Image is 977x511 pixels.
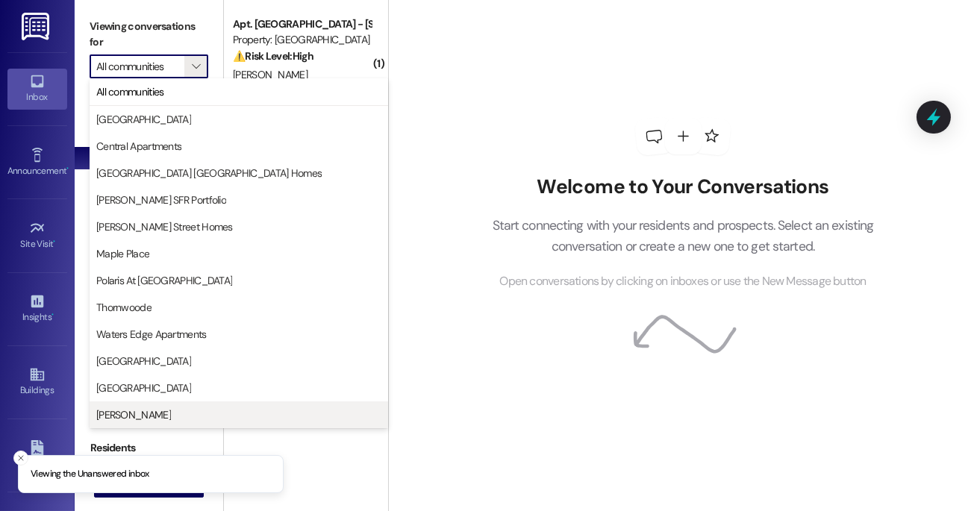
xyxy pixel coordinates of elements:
[233,68,308,81] span: [PERSON_NAME]
[22,13,52,40] img: ResiDesk Logo
[469,175,896,199] h2: Welcome to Your Conversations
[96,54,184,78] input: All communities
[96,84,164,99] span: All communities
[75,440,223,456] div: Residents
[96,219,233,234] span: [PERSON_NAME] Street Homes
[13,451,28,465] button: Close toast
[96,112,191,127] span: [GEOGRAPHIC_DATA]
[51,310,54,320] span: •
[7,289,67,329] a: Insights •
[96,354,191,369] span: [GEOGRAPHIC_DATA]
[96,380,191,395] span: [GEOGRAPHIC_DATA]
[233,32,371,48] div: Property: [GEOGRAPHIC_DATA]
[469,215,896,257] p: Start connecting with your residents and prospects. Select an existing conversation or create a n...
[96,327,207,342] span: Waters Edge Apartments
[7,362,67,402] a: Buildings
[96,407,171,422] span: [PERSON_NAME]
[192,60,200,72] i: 
[233,49,313,63] strong: ⚠️ Risk Level: High
[96,139,181,154] span: Central Apartments
[66,163,69,174] span: •
[96,273,232,288] span: Polaris At [GEOGRAPHIC_DATA]
[7,436,67,476] a: Leads
[96,192,226,207] span: [PERSON_NAME] SFR Portfolio
[54,236,56,247] span: •
[96,246,149,261] span: Maple Place
[75,304,223,319] div: Prospects
[96,300,152,315] span: Thornwoode
[31,468,149,481] p: Viewing the Unanswered inbox
[233,16,371,32] div: Apt. [GEOGRAPHIC_DATA] - [STREET_ADDRESS][GEOGRAPHIC_DATA][STREET_ADDRESS]
[90,15,208,54] label: Viewing conversations for
[7,69,67,109] a: Inbox
[75,101,223,116] div: Prospects + Residents
[499,272,866,291] span: Open conversations by clicking on inboxes or use the New Message button
[7,216,67,256] a: Site Visit •
[96,166,322,181] span: [GEOGRAPHIC_DATA] [GEOGRAPHIC_DATA] Homes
